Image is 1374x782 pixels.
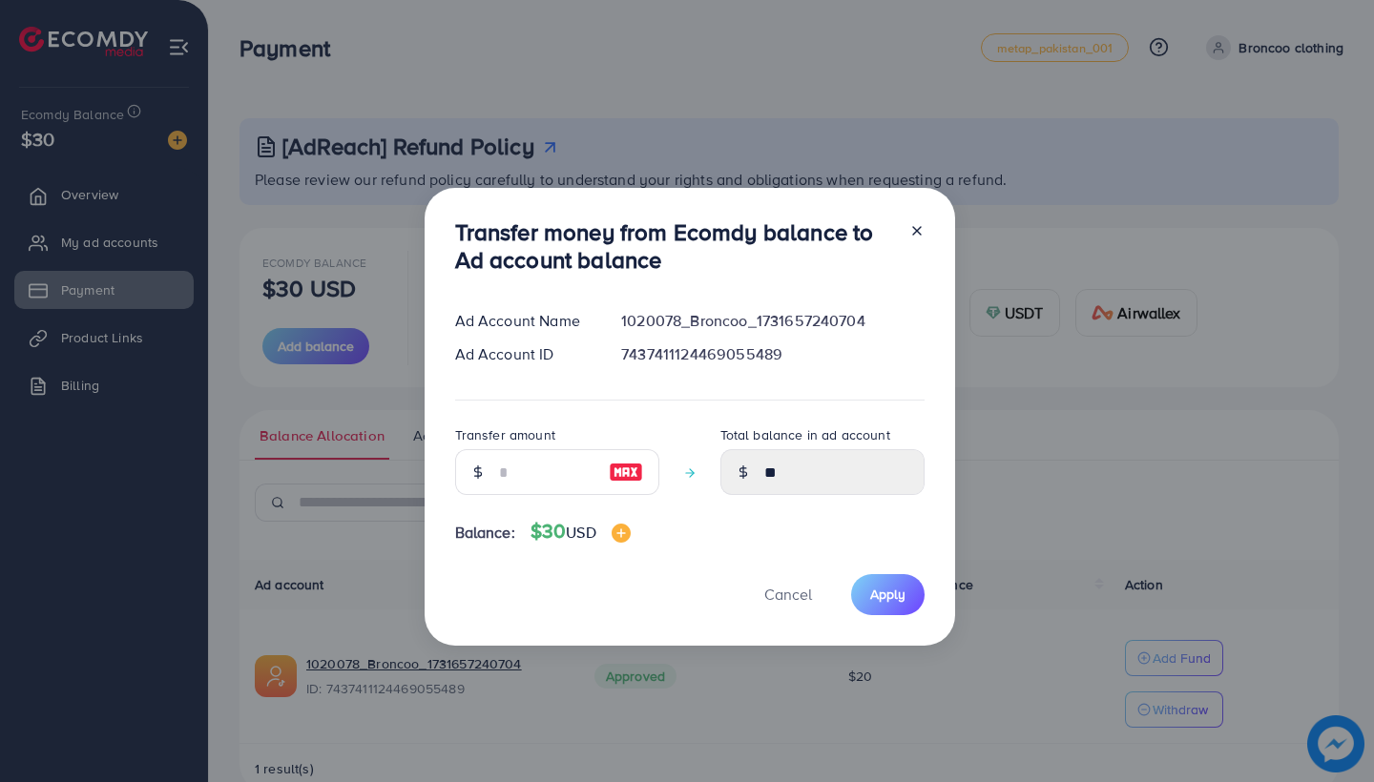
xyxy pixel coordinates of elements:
label: Transfer amount [455,425,555,444]
div: Ad Account Name [440,310,607,332]
div: Ad Account ID [440,343,607,365]
div: 1020078_Broncoo_1731657240704 [606,310,939,332]
h4: $30 [531,520,631,544]
img: image [609,461,643,484]
img: image [612,524,631,543]
h3: Transfer money from Ecomdy balance to Ad account balance [455,218,894,274]
span: Balance: [455,522,515,544]
label: Total balance in ad account [720,425,890,444]
span: USD [566,522,595,543]
div: 7437411124469055489 [606,343,939,365]
span: Cancel [764,584,812,605]
span: Apply [870,585,906,604]
button: Cancel [740,574,836,615]
button: Apply [851,574,925,615]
